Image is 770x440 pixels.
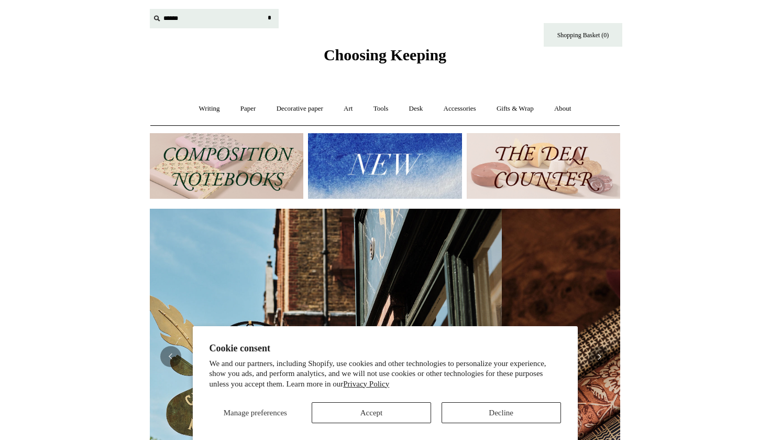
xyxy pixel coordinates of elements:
[267,95,333,123] a: Decorative paper
[400,95,433,123] a: Desk
[324,55,446,62] a: Choosing Keeping
[442,402,561,423] button: Decline
[308,133,461,199] img: New.jpg__PID:f73bdf93-380a-4a35-bcfe-7823039498e1
[231,95,266,123] a: Paper
[150,133,303,199] img: 202302 Composition ledgers.jpg__PID:69722ee6-fa44-49dd-a067-31375e5d54ec
[434,95,486,123] a: Accessories
[209,402,301,423] button: Manage preferences
[334,95,362,123] a: Art
[467,133,620,199] img: The Deli Counter
[544,23,622,47] a: Shopping Basket (0)
[210,359,561,390] p: We and our partners, including Shopify, use cookies and other technologies to personalize your ex...
[324,46,446,63] span: Choosing Keeping
[545,95,581,123] a: About
[224,409,287,417] span: Manage preferences
[487,95,543,123] a: Gifts & Wrap
[190,95,229,123] a: Writing
[312,402,431,423] button: Accept
[160,346,181,367] button: Previous
[210,343,561,354] h2: Cookie consent
[343,380,389,388] a: Privacy Policy
[589,346,610,367] button: Next
[364,95,398,123] a: Tools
